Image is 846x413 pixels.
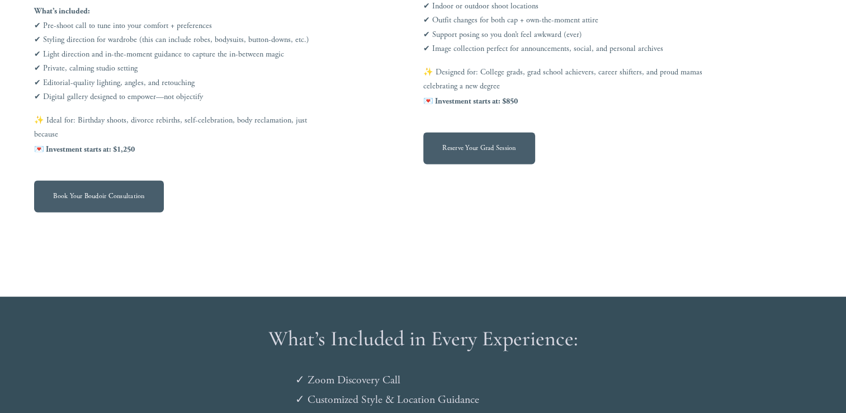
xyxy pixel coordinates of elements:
[34,6,90,16] strong: What’s included:
[423,65,715,109] p: ✨ Designed for: College grads, grad school achievers, career shifters, and proud mamas celebratin...
[34,180,164,212] a: Book Your Boudoir Consultation
[263,325,584,353] h3: What’s Included in Every Experience:
[34,114,326,157] p: ✨ Ideal for: Birthday shoots, divorce rebirths, self-celebration, body reclamation, just because
[34,4,326,105] p: ✔ Pre-shoot call to tune into your comfort + preferences ✔ Styling direction for wardrobe (this c...
[423,96,518,106] strong: 💌 Investment starts at: $850
[34,144,135,154] strong: 💌 Investment starts at: $1,250
[423,132,536,164] a: Reserve Your Grad Session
